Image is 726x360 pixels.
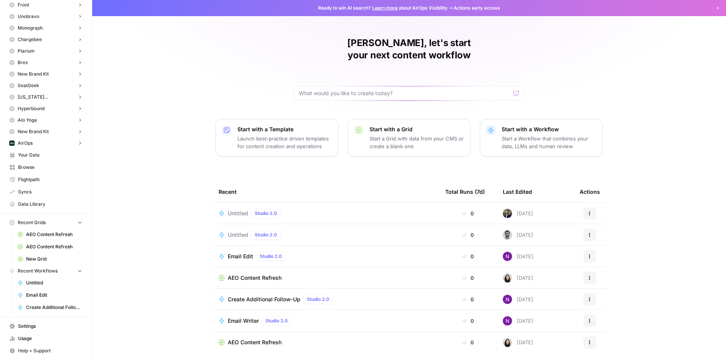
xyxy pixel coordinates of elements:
span: Ready to win AI search? about AirOps Visibility [318,5,448,12]
button: [US_STATE][GEOGRAPHIC_DATA] [6,91,86,103]
button: Start with a TemplateLaunch best-practice driven templates for content creation and operations [215,119,338,157]
img: kedmmdess6i2jj5txyq6cw0yj4oc [503,295,512,304]
span: Studio 2.0 [255,210,277,217]
span: New Brand Kit [18,71,49,78]
a: Your Data [6,149,86,161]
div: 0 [445,231,491,239]
div: Last Edited [503,181,532,202]
p: Start with a Template [237,126,332,133]
span: Email Writer [228,317,259,325]
div: Recent [219,181,433,202]
span: Help + Support [18,347,82,354]
button: AirOps [6,137,86,149]
span: Studio 2.0 [307,296,329,303]
div: 0 [445,317,491,325]
a: AEO Content Refresh [219,339,433,346]
span: Brex [18,59,28,66]
button: Plarium [6,45,86,57]
a: Usage [6,332,86,345]
button: Help + Support [6,345,86,357]
span: Email Edit [26,292,82,299]
div: 0 [445,274,491,282]
span: Create Additional Follow-Up [26,304,82,311]
span: [US_STATE][GEOGRAPHIC_DATA] [18,94,74,101]
span: AEO Content Refresh [26,231,82,238]
span: Front [18,2,29,8]
div: [DATE] [503,230,533,239]
div: [DATE] [503,295,533,304]
a: Untitled [14,277,86,289]
button: Monograph [6,22,86,34]
a: UntitledStudio 2.0 [219,230,433,239]
a: AEO Content Refresh [14,241,86,253]
button: New Brand Kit [6,68,86,80]
button: Alo Yoga [6,114,86,126]
div: 0 [445,296,491,303]
span: Create Additional Follow-Up [228,296,300,303]
a: New Grid [14,253,86,265]
a: Syncs [6,186,86,198]
img: t5ef5oef8zpw1w4g2xghobes91mw [503,338,512,347]
button: Recent Workflows [6,265,86,277]
img: kedmmdess6i2jj5txyq6cw0yj4oc [503,252,512,261]
span: Studio 2.0 [265,317,288,324]
a: UntitledStudio 2.0 [219,209,433,218]
span: New Brand Kit [18,128,49,135]
div: Total Runs (7d) [445,181,485,202]
span: Syncs [18,188,82,195]
div: [DATE] [503,209,533,218]
span: Monograph [18,25,43,31]
a: Data Library [6,198,86,210]
span: Untitled [26,279,82,286]
span: AEO Content Refresh [228,339,282,346]
a: Create Additional Follow-UpStudio 2.0 [219,295,433,304]
span: Usage [18,335,82,342]
span: Studio 2.0 [255,231,277,238]
button: Recent Grids [6,217,86,228]
div: 0 [445,339,491,346]
button: Start with a GridStart a Grid with data from your CMS or create a blank one [348,119,471,157]
a: Flightpath [6,173,86,186]
h1: [PERSON_NAME], let's start your next content workflow [294,37,524,61]
span: Chargebee [18,36,42,43]
p: Start a Grid with data from your CMS or create a blank one [370,135,464,150]
a: Create Additional Follow-Up [14,301,86,314]
p: Start with a Grid [370,126,464,133]
span: SeatGeek [18,82,39,89]
span: Recent Grids [18,219,46,226]
span: Hyperbound [18,105,45,112]
a: Browse [6,161,86,173]
span: Unobravo [18,13,39,20]
span: Browse [18,164,82,171]
img: yjux4x3lwinlft1ym4yif8lrli78 [9,140,15,146]
span: Email Edit [228,253,253,260]
span: AirOps [18,140,33,147]
span: AEO Content Refresh [228,274,282,282]
input: What would you like to create today? [299,89,510,97]
span: Flightpath [18,176,82,183]
span: Data Library [18,201,82,208]
div: [DATE] [503,338,533,347]
a: Learn more [372,5,398,11]
span: Plarium [18,48,35,54]
span: Settings [18,323,82,330]
span: Untitled [228,231,248,239]
img: 4dqwcgipae5fdwxp9v51u2818epj [503,209,512,218]
img: kedmmdess6i2jj5txyq6cw0yj4oc [503,316,512,325]
a: AEO Content Refresh [14,228,86,241]
button: SeatGeek [6,80,86,91]
span: New Grid [26,256,82,263]
div: 0 [445,253,491,260]
a: Settings [6,320,86,332]
div: [DATE] [503,252,533,261]
a: AEO Content Refresh [219,274,433,282]
a: Email WriterStudio 2.0 [219,316,433,325]
span: Recent Workflows [18,268,58,274]
div: 0 [445,210,491,217]
a: Email Edit [14,289,86,301]
button: Brex [6,57,86,68]
span: AEO Content Refresh [26,243,82,250]
button: New Brand Kit [6,126,86,137]
div: Actions [580,181,600,202]
button: Hyperbound [6,103,86,114]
